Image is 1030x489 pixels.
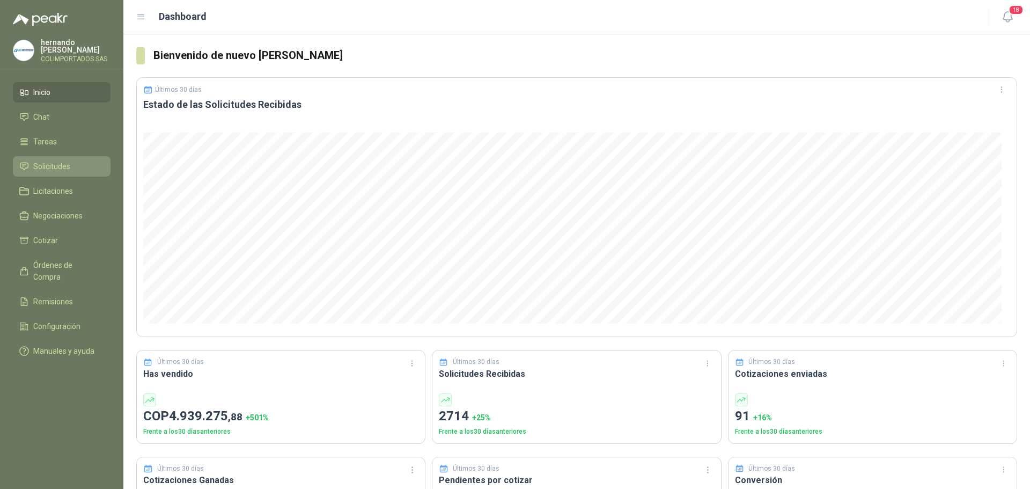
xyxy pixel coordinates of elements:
span: Solicitudes [33,160,70,172]
span: Negociaciones [33,210,83,222]
img: Company Logo [13,40,34,61]
span: Licitaciones [33,185,73,197]
p: 2714 [439,406,714,427]
span: Inicio [33,86,50,98]
p: hernando [PERSON_NAME] [41,39,111,54]
span: + 16 % [753,413,772,422]
span: Configuración [33,320,80,332]
p: Últimos 30 días [157,357,204,367]
span: ,88 [228,411,242,423]
p: Últimos 30 días [453,357,499,367]
span: Tareas [33,136,57,148]
h3: Cotizaciones enviadas [735,367,1010,381]
a: Chat [13,107,111,127]
span: 18 [1009,5,1024,15]
a: Remisiones [13,291,111,312]
p: COP [143,406,418,427]
a: Configuración [13,316,111,337]
p: Frente a los 30 días anteriores [143,427,418,437]
img: Logo peakr [13,13,68,26]
a: Solicitudes [13,156,111,177]
h3: Cotizaciones Ganadas [143,473,418,487]
span: + 501 % [246,413,269,422]
span: 4.939.275 [169,408,242,424]
span: + 25 % [472,413,491,422]
a: Licitaciones [13,181,111,201]
p: COLIMPORTADOS SAS [41,56,111,62]
h3: Has vendido [143,367,418,381]
h3: Estado de las Solicitudes Recibidas [143,98,1010,111]
span: Remisiones [33,296,73,308]
h3: Conversión [735,473,1010,487]
a: Cotizar [13,230,111,251]
h3: Solicitudes Recibidas [439,367,714,381]
p: Últimos 30 días [748,357,795,367]
h3: Pendientes por cotizar [439,473,714,487]
span: Chat [33,111,49,123]
p: Últimos 30 días [748,464,795,474]
a: Órdenes de Compra [13,255,111,287]
p: Frente a los 30 días anteriores [439,427,714,437]
span: Órdenes de Compra [33,259,100,283]
p: Frente a los 30 días anteriores [735,427,1010,437]
p: Últimos 30 días [157,464,204,474]
h1: Dashboard [159,9,207,24]
span: Cotizar [33,235,58,246]
p: Últimos 30 días [155,86,202,93]
span: Manuales y ayuda [33,345,94,357]
a: Inicio [13,82,111,103]
h3: Bienvenido de nuevo [PERSON_NAME] [153,47,1017,64]
p: Últimos 30 días [453,464,499,474]
button: 18 [998,8,1017,27]
a: Negociaciones [13,206,111,226]
a: Tareas [13,132,111,152]
p: 91 [735,406,1010,427]
a: Manuales y ayuda [13,341,111,361]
